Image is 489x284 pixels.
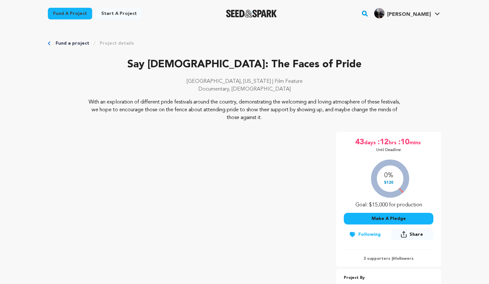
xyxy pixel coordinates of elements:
[393,257,395,261] span: 6
[374,8,431,18] div: Benjamin K.'s Profile
[56,40,89,47] a: Fund a project
[226,10,277,17] a: Seed&Spark Homepage
[376,147,401,153] p: Until Deadline
[226,10,277,17] img: Seed&Spark Logo Dark Mode
[344,274,433,282] p: Project By
[87,98,402,122] p: With an exploration of different pride festivals around the country, demonstrating the welcoming ...
[48,40,441,47] div: Breadcrumb
[48,57,441,72] p: Say [DEMOGRAPHIC_DATA]: The Faces of Pride
[48,78,441,85] p: [GEOGRAPHIC_DATA], [US_STATE] | Film Feature
[364,137,377,147] span: days
[389,137,398,147] span: hrs
[48,85,441,93] p: Documentary, [DEMOGRAPHIC_DATA]
[409,137,422,147] span: mins
[48,8,92,19] a: Fund a project
[100,40,134,47] a: Project details
[391,228,433,240] button: Share
[377,137,389,147] span: :12
[373,7,441,20] span: Benjamin K.'s Profile
[355,137,364,147] span: 43
[96,8,142,19] a: Start a project
[373,7,441,18] a: Benjamin K.'s Profile
[391,228,433,243] span: Share
[387,12,431,17] span: [PERSON_NAME]
[344,229,386,240] button: Following
[409,231,423,238] span: Share
[344,256,433,261] p: 3 supporters | followers
[398,137,409,147] span: :10
[344,213,433,224] button: Make A Pledge
[374,8,385,18] img: bde6e4e3585cc5a4.jpg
